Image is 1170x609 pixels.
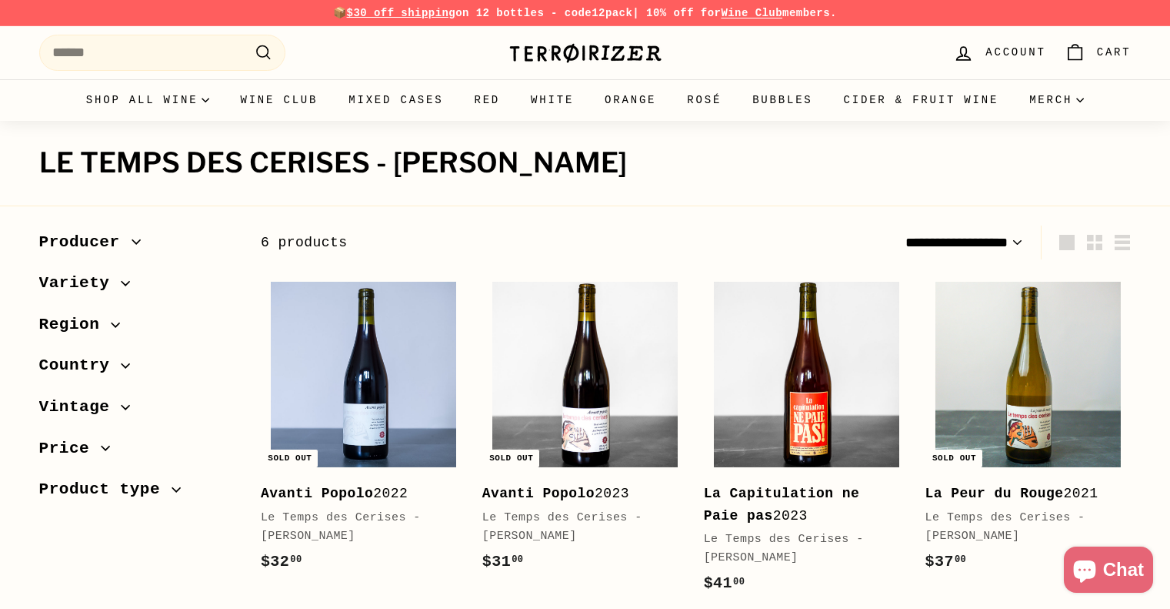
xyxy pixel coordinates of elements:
summary: Shop all wine [71,79,225,121]
span: $41 [704,574,745,592]
div: 6 products [261,232,696,254]
button: Price [39,432,236,473]
a: Account [944,30,1055,75]
div: Sold out [262,450,318,467]
a: Orange [589,79,672,121]
a: Sold out La Peur du Rouge2021Le Temps des Cerises - [PERSON_NAME] [925,271,1132,589]
sup: 00 [290,554,302,565]
span: $37 [925,553,967,571]
span: Country [39,353,122,379]
sup: 00 [512,554,523,565]
p: 📦 on 12 bottles - code | 10% off for members. [39,5,1132,22]
div: 2023 [482,483,673,505]
span: $30 off shipping [347,7,456,19]
div: Sold out [926,450,982,467]
a: Rosé [672,79,737,121]
a: White [515,79,589,121]
div: Primary [8,79,1162,121]
div: Le Temps des Cerises - [PERSON_NAME] [704,530,895,567]
button: Product type [39,473,236,514]
span: Account [985,44,1045,61]
a: Red [458,79,515,121]
div: Le Temps des Cerises - [PERSON_NAME] [261,509,452,546]
div: 2021 [925,483,1116,505]
button: Producer [39,226,236,267]
a: Sold out Avanti Popolo2022Le Temps des Cerises - [PERSON_NAME] [261,271,467,589]
b: Avanti Popolo [482,486,595,501]
span: Producer [39,229,132,256]
span: Price [39,436,102,462]
div: Le Temps des Cerises - [PERSON_NAME] [482,509,673,546]
div: Sold out [483,450,539,467]
span: $31 [482,553,524,571]
button: Vintage [39,390,236,432]
b: La Capitulation ne Paie pas [704,486,860,524]
summary: Merch [1014,79,1099,121]
span: Product type [39,477,172,503]
a: Wine Club [721,7,782,19]
div: 2023 [704,483,895,527]
a: Cart [1055,30,1141,75]
h1: Le Temps des Cerises - [PERSON_NAME] [39,148,1132,179]
span: Region [39,312,112,338]
span: Variety [39,270,122,296]
button: Region [39,308,236,350]
a: Sold out Avanti Popolo2023Le Temps des Cerises - [PERSON_NAME] [482,271,688,589]
button: Country [39,349,236,390]
span: $32 [261,553,302,571]
inbox-online-store-chat: Shopify online store chat [1059,547,1158,597]
sup: 00 [733,577,745,587]
div: Le Temps des Cerises - [PERSON_NAME] [925,509,1116,546]
sup: 00 [955,554,966,565]
span: Vintage [39,394,122,420]
a: Cider & Fruit Wine [828,79,1015,121]
a: Mixed Cases [333,79,458,121]
span: Cart [1097,44,1132,61]
a: Wine Club [225,79,333,121]
div: 2022 [261,483,452,505]
b: La Peur du Rouge [925,486,1064,501]
a: Bubbles [737,79,828,121]
b: Avanti Popolo [261,486,373,501]
strong: 12pack [592,7,632,19]
button: Variety [39,266,236,308]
